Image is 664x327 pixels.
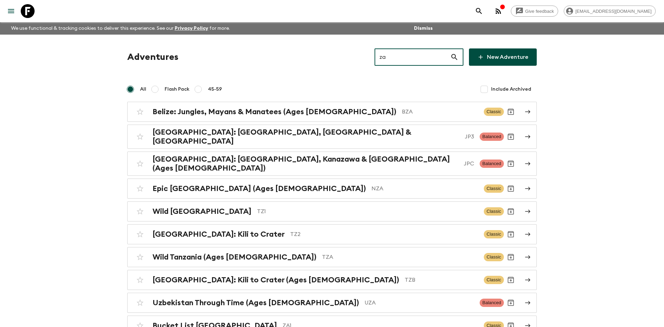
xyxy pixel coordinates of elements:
span: All [140,86,146,93]
span: Balanced [480,160,504,168]
div: [EMAIL_ADDRESS][DOMAIN_NAME] [564,6,656,17]
h2: Uzbekistan Through Time (Ages [DEMOGRAPHIC_DATA]) [153,298,359,307]
span: 45-59 [208,86,222,93]
p: TZB [405,276,478,284]
button: Dismiss [412,24,434,33]
span: Classic [484,207,504,216]
input: e.g. AR1, Argentina [375,47,450,67]
span: Classic [484,184,504,193]
a: [GEOGRAPHIC_DATA]: Kili to Crater (Ages [DEMOGRAPHIC_DATA])TZBClassicArchive [127,270,537,290]
p: JPC [464,160,474,168]
p: We use functional & tracking cookies to deliver this experience. See our for more. [8,22,233,35]
button: Archive [504,130,518,144]
h2: Belize: Jungles, Mayans & Manatees (Ages [DEMOGRAPHIC_DATA]) [153,107,396,116]
a: Give feedback [511,6,558,17]
span: Balanced [480,133,504,141]
span: Classic [484,253,504,261]
span: Classic [484,108,504,116]
h2: [GEOGRAPHIC_DATA]: Kili to Crater [153,230,285,239]
p: JP3 [465,133,474,141]
h2: Wild [GEOGRAPHIC_DATA] [153,207,251,216]
p: BZA [402,108,478,116]
p: NZA [371,184,478,193]
a: [GEOGRAPHIC_DATA]: [GEOGRAPHIC_DATA], Kanazawa & [GEOGRAPHIC_DATA] (Ages [DEMOGRAPHIC_DATA])JPCBa... [127,152,537,176]
p: TZ2 [290,230,478,238]
span: Give feedback [522,9,558,14]
h2: Epic [GEOGRAPHIC_DATA] (Ages [DEMOGRAPHIC_DATA]) [153,184,366,193]
button: Archive [504,250,518,264]
h2: Wild Tanzania (Ages [DEMOGRAPHIC_DATA]) [153,253,316,262]
a: Epic [GEOGRAPHIC_DATA] (Ages [DEMOGRAPHIC_DATA])NZAClassicArchive [127,179,537,199]
a: Wild [GEOGRAPHIC_DATA]TZ1ClassicArchive [127,201,537,221]
a: Belize: Jungles, Mayans & Manatees (Ages [DEMOGRAPHIC_DATA])BZAClassicArchive [127,102,537,122]
h2: [GEOGRAPHIC_DATA]: [GEOGRAPHIC_DATA], Kanazawa & [GEOGRAPHIC_DATA] (Ages [DEMOGRAPHIC_DATA]) [153,155,458,173]
p: UZA [365,299,474,307]
h1: Adventures [127,50,178,64]
a: Wild Tanzania (Ages [DEMOGRAPHIC_DATA])TZAClassicArchive [127,247,537,267]
button: Archive [504,182,518,196]
button: Archive [504,205,518,218]
span: Classic [484,276,504,284]
button: Archive [504,296,518,310]
a: [GEOGRAPHIC_DATA]: Kili to CraterTZ2ClassicArchive [127,224,537,244]
a: Privacy Policy [175,26,208,31]
a: New Adventure [469,48,537,66]
span: Include Archived [491,86,531,93]
button: Archive [504,273,518,287]
a: [GEOGRAPHIC_DATA]: [GEOGRAPHIC_DATA], [GEOGRAPHIC_DATA] & [GEOGRAPHIC_DATA]JP3BalancedArchive [127,125,537,149]
button: search adventures [472,4,486,18]
span: [EMAIL_ADDRESS][DOMAIN_NAME] [572,9,655,14]
button: menu [4,4,18,18]
a: Uzbekistan Through Time (Ages [DEMOGRAPHIC_DATA])UZABalancedArchive [127,293,537,313]
button: Archive [504,157,518,171]
span: Balanced [480,299,504,307]
p: TZA [322,253,478,261]
h2: [GEOGRAPHIC_DATA]: [GEOGRAPHIC_DATA], [GEOGRAPHIC_DATA] & [GEOGRAPHIC_DATA] [153,128,459,146]
button: Archive [504,105,518,119]
span: Flash Pack [165,86,190,93]
span: Classic [484,230,504,238]
h2: [GEOGRAPHIC_DATA]: Kili to Crater (Ages [DEMOGRAPHIC_DATA]) [153,275,399,284]
p: TZ1 [257,207,478,216]
button: Archive [504,227,518,241]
